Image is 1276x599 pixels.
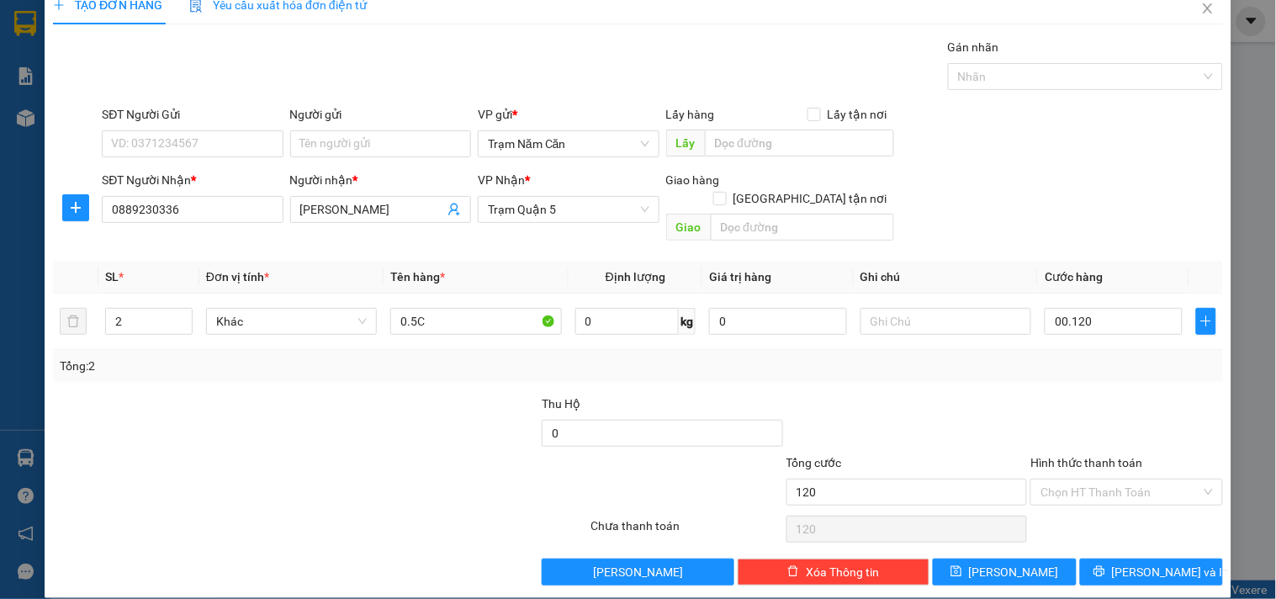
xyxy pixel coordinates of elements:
[787,565,799,579] span: delete
[593,563,683,581] span: [PERSON_NAME]
[60,357,494,375] div: Tổng: 2
[950,565,962,579] span: save
[666,130,705,156] span: Lấy
[1197,315,1215,328] span: plus
[821,105,894,124] span: Lấy tận nơi
[860,308,1031,335] input: Ghi Chú
[488,197,649,222] span: Trạm Quận 5
[1030,456,1142,469] label: Hình thức thanh toán
[478,173,525,187] span: VP Nhận
[105,270,119,284] span: SL
[290,171,471,189] div: Người nhận
[60,308,87,335] button: delete
[1196,308,1216,335] button: plus
[666,214,711,241] span: Giao
[290,105,471,124] div: Người gửi
[206,270,269,284] span: Đơn vị tính
[666,108,715,121] span: Lấy hàng
[390,308,561,335] input: VD: Bàn, Ghế
[727,189,894,208] span: [GEOGRAPHIC_DATA] tận nơi
[806,563,879,581] span: Xóa Thông tin
[390,270,445,284] span: Tên hàng
[542,397,580,411] span: Thu Hộ
[606,270,665,284] span: Định lượng
[216,309,367,334] span: Khác
[63,201,88,215] span: plus
[948,40,999,54] label: Gán nhãn
[542,559,733,586] button: [PERSON_NAME]
[709,270,771,284] span: Giá trị hàng
[62,194,89,221] button: plus
[1112,563,1230,581] span: [PERSON_NAME] và In
[854,261,1038,294] th: Ghi chú
[447,203,461,216] span: user-add
[1201,2,1215,15] span: close
[1045,270,1103,284] span: Cước hàng
[933,559,1076,586] button: save[PERSON_NAME]
[738,559,929,586] button: deleteXóa Thông tin
[488,131,649,156] span: Trạm Năm Căn
[102,105,283,124] div: SĐT Người Gửi
[1093,565,1105,579] span: printer
[711,214,894,241] input: Dọc đường
[478,105,659,124] div: VP gửi
[666,173,720,187] span: Giao hàng
[786,456,842,469] span: Tổng cước
[709,308,847,335] input: 0
[589,517,784,546] div: Chưa thanh toán
[102,171,283,189] div: SĐT Người Nhận
[969,563,1059,581] span: [PERSON_NAME]
[679,308,696,335] span: kg
[1080,559,1223,586] button: printer[PERSON_NAME] và In
[705,130,894,156] input: Dọc đường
